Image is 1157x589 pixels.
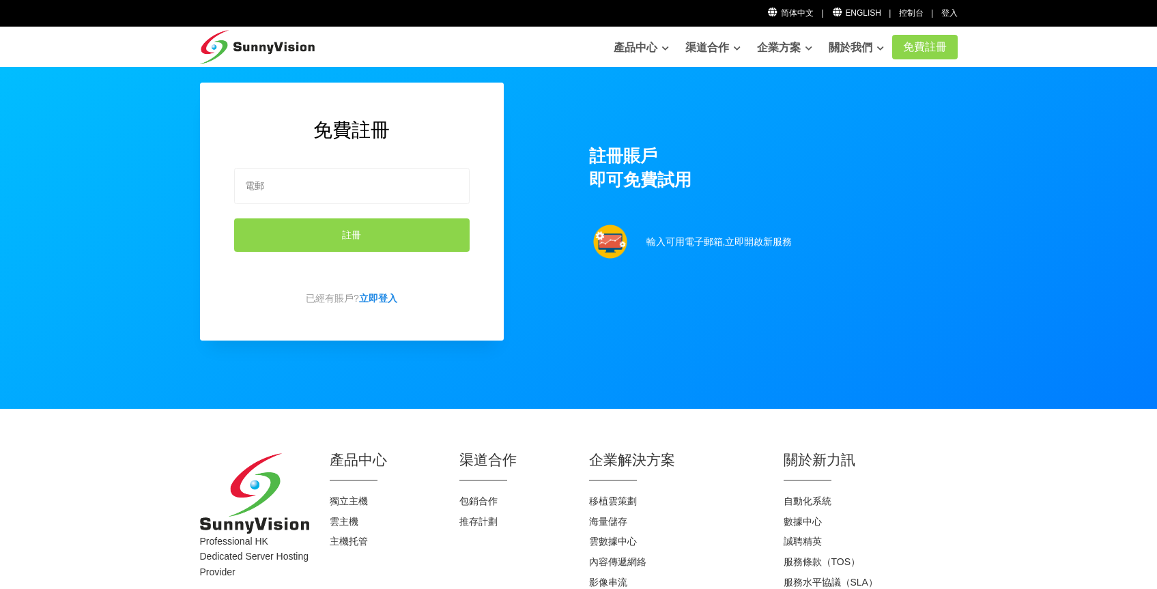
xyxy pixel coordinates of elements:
[359,293,397,304] a: 立即登入
[589,145,958,192] h1: 註冊賬戶 即可免費試用
[757,34,812,61] a: 企業方案
[234,291,470,306] p: 已經有賬戶?
[831,8,881,18] a: English
[234,168,470,204] input: 電郵
[234,218,470,252] button: 註冊
[459,495,498,506] a: 包銷合作
[767,8,814,18] a: 简体中文
[459,516,498,527] a: 推存計劃
[589,536,637,547] a: 雲數據中心
[784,495,831,506] a: 自動化系統
[330,536,368,547] a: 主機托管
[899,8,924,18] a: 控制台
[614,34,669,61] a: 產品中心
[889,7,891,20] li: |
[330,450,439,470] h2: 產品中心
[784,536,822,547] a: 誠聘精英
[459,450,569,470] h2: 渠道合作
[234,117,470,143] h2: 免費註冊
[685,34,741,61] a: 渠道合作
[829,34,884,61] a: 關於我們
[200,453,309,534] img: SunnyVision Limited
[589,556,646,567] a: 內容傳遞網絡
[784,556,861,567] a: 服務條款（TOS）
[892,35,958,59] a: 免費註冊
[593,225,627,259] img: support.png
[589,577,627,588] a: 影像串流
[589,516,627,527] a: 海量儲存
[784,516,822,527] a: 數據中心
[941,8,958,18] a: 登入
[589,450,763,470] h2: 企業解決方案
[330,495,368,506] a: 獨立主機
[784,577,878,588] a: 服務水平協議（SLA）
[931,7,933,20] li: |
[330,516,358,527] a: 雲主機
[821,7,823,20] li: |
[784,450,958,470] h2: 關於新力訊
[589,495,637,506] a: 移植雲策劃
[646,234,861,249] p: 輸入可用電子郵箱,立即開啟新服務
